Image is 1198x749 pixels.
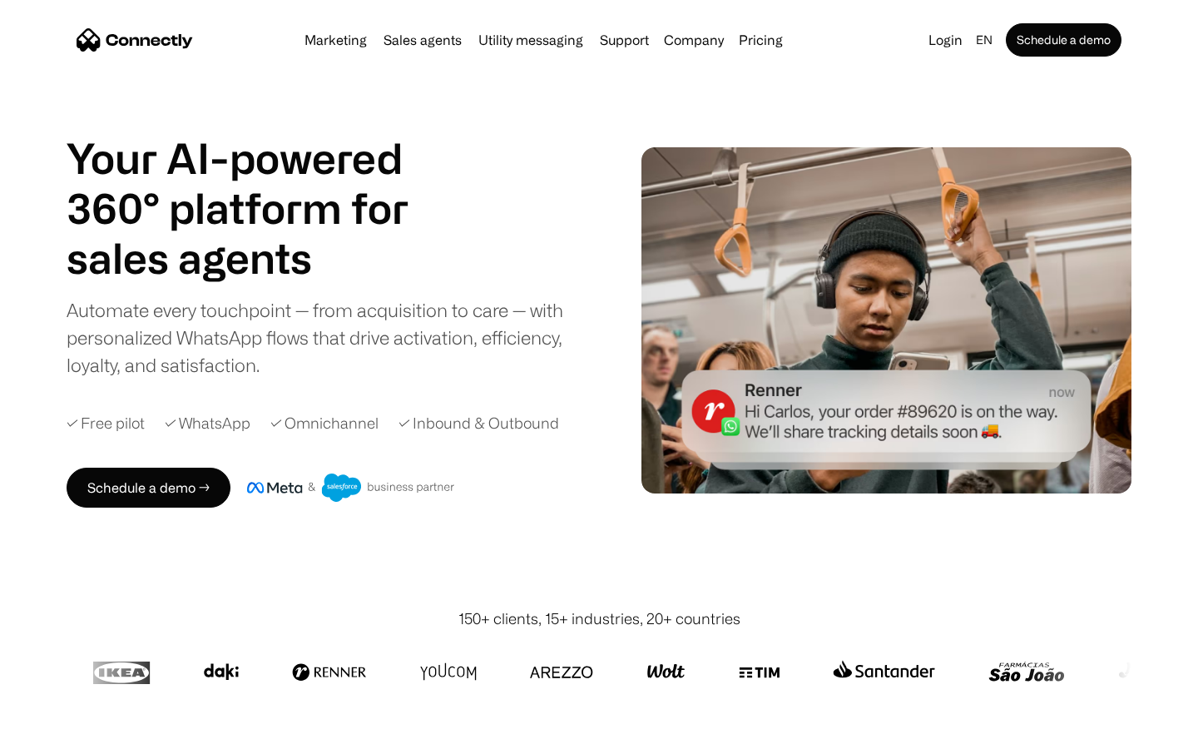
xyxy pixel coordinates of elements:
[67,296,591,379] div: Automate every touchpoint — from acquisition to care — with personalized WhatsApp flows that driv...
[298,33,374,47] a: Marketing
[1006,23,1121,57] a: Schedule a demo
[732,33,790,47] a: Pricing
[922,28,969,52] a: Login
[664,28,724,52] div: Company
[472,33,590,47] a: Utility messaging
[377,33,468,47] a: Sales agents
[33,720,100,743] ul: Language list
[17,718,100,743] aside: Language selected: English
[976,28,993,52] div: en
[165,412,250,434] div: ✓ WhatsApp
[67,468,230,508] a: Schedule a demo →
[67,412,145,434] div: ✓ Free pilot
[247,474,455,502] img: Meta and Salesforce business partner badge.
[270,412,379,434] div: ✓ Omnichannel
[399,412,559,434] div: ✓ Inbound & Outbound
[67,133,449,233] h1: Your AI-powered 360° platform for
[593,33,656,47] a: Support
[458,608,740,630] div: 150+ clients, 15+ industries, 20+ countries
[67,233,449,283] h1: sales agents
